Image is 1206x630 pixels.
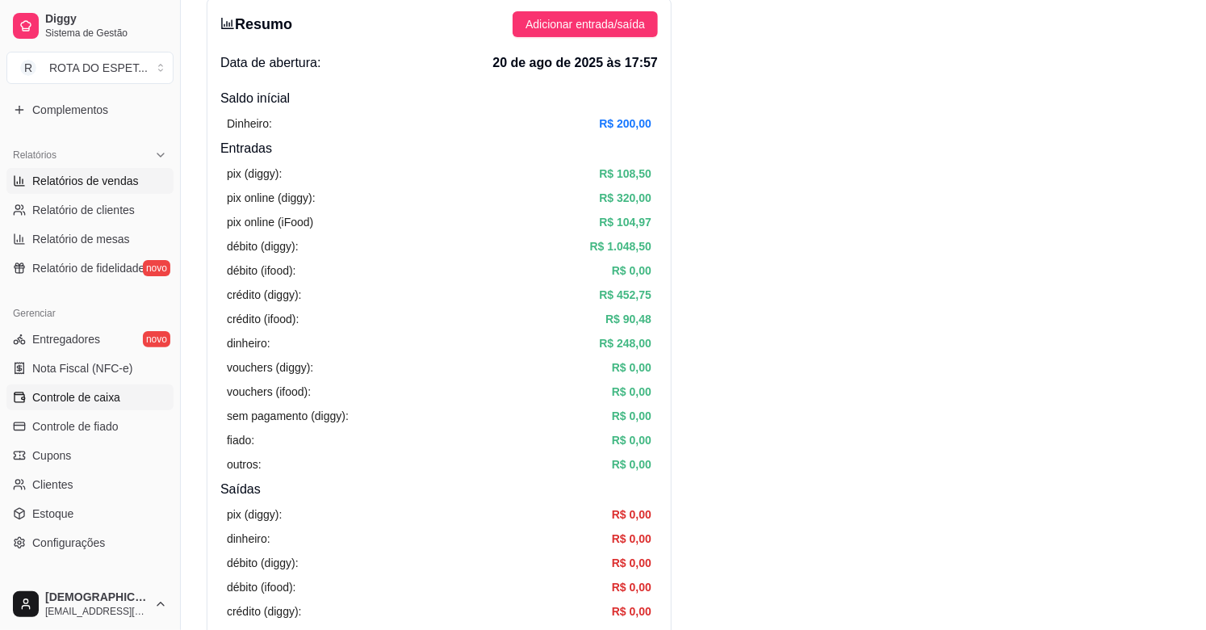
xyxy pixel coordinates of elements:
article: débito (ifood): [227,262,296,279]
article: R$ 108,50 [599,165,651,183]
article: crédito (diggy): [227,603,302,620]
span: Adicionar entrada/saída [526,15,645,33]
div: ROTA DO ESPET ... [49,60,148,76]
article: R$ 0,00 [612,383,651,401]
span: Clientes [32,477,73,493]
span: Sistema de Gestão [45,27,167,40]
article: R$ 0,00 [612,431,651,449]
article: dinheiro: [227,530,270,548]
article: R$ 0,00 [612,554,651,572]
article: R$ 0,00 [612,262,651,279]
h3: Resumo [220,13,292,36]
span: Controle de fiado [32,418,119,435]
article: outros: [227,456,262,473]
article: R$ 0,00 [612,407,651,425]
article: R$ 0,00 [612,456,651,473]
a: Nota Fiscal (NFC-e) [6,355,174,381]
span: Relatório de clientes [32,202,135,218]
span: Nota Fiscal (NFC-e) [32,360,132,376]
a: Controle de caixa [6,384,174,410]
article: pix online (iFood) [227,213,313,231]
div: Gerenciar [6,300,174,326]
span: Diggy [45,12,167,27]
span: Data de abertura: [220,53,321,73]
article: vouchers (diggy): [227,359,313,376]
article: débito (diggy): [227,237,299,255]
a: Relatórios de vendas [6,168,174,194]
span: Relatórios de vendas [32,173,139,189]
div: Diggy [6,575,174,601]
span: Cupons [32,447,71,464]
article: R$ 0,00 [612,359,651,376]
h4: Entradas [220,139,658,158]
a: Controle de fiado [6,414,174,439]
article: dinheiro: [227,334,270,352]
article: pix (diggy): [227,165,282,183]
article: R$ 1.048,50 [590,237,651,255]
a: Configurações [6,530,174,556]
span: [EMAIL_ADDRESS][DOMAIN_NAME] [45,605,148,618]
article: R$ 0,00 [612,603,651,620]
span: R [20,60,36,76]
a: DiggySistema de Gestão [6,6,174,45]
article: R$ 90,48 [605,310,651,328]
span: Relatório de mesas [32,231,130,247]
a: Entregadoresnovo [6,326,174,352]
h4: Saldo inícial [220,89,658,108]
article: sem pagamento (diggy): [227,407,349,425]
span: Entregadores [32,331,100,347]
h4: Saídas [220,480,658,499]
a: Estoque [6,501,174,527]
button: [DEMOGRAPHIC_DATA][EMAIL_ADDRESS][DOMAIN_NAME] [6,585,174,624]
a: Clientes [6,472,174,498]
button: Select a team [6,52,174,84]
article: débito (diggy): [227,554,299,572]
span: [DEMOGRAPHIC_DATA] [45,590,148,605]
article: pix (diggy): [227,506,282,523]
a: Cupons [6,443,174,468]
a: Relatório de mesas [6,226,174,252]
article: crédito (ifood): [227,310,299,328]
span: Controle de caixa [32,389,120,405]
article: R$ 452,75 [599,286,651,304]
span: Configurações [32,535,105,551]
article: vouchers (ifood): [227,383,311,401]
span: Complementos [32,102,108,118]
article: Dinheiro: [227,115,272,132]
a: Complementos [6,97,174,123]
article: R$ 0,00 [612,506,651,523]
span: 20 de ago de 2025 às 17:57 [492,53,658,73]
article: R$ 0,00 [612,578,651,596]
article: R$ 0,00 [612,530,651,548]
article: R$ 320,00 [599,189,651,207]
a: Relatório de fidelidadenovo [6,255,174,281]
a: Relatório de clientes [6,197,174,223]
span: Relatórios [13,149,57,162]
article: débito (ifood): [227,578,296,596]
span: bar-chart [220,16,235,31]
span: Relatório de fidelidade [32,260,144,276]
article: R$ 200,00 [599,115,651,132]
article: R$ 248,00 [599,334,651,352]
article: R$ 104,97 [599,213,651,231]
article: crédito (diggy): [227,286,302,304]
button: Adicionar entrada/saída [513,11,658,37]
span: Estoque [32,506,73,522]
article: pix online (diggy): [227,189,316,207]
article: fiado: [227,431,254,449]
